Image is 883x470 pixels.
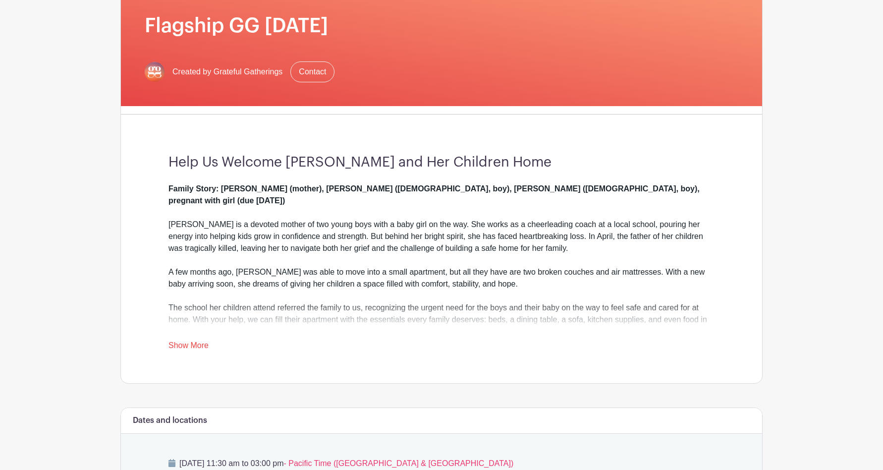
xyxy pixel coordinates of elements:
a: Show More [168,341,209,353]
span: - Pacific Time ([GEOGRAPHIC_DATA] & [GEOGRAPHIC_DATA]) [283,459,513,468]
p: [DATE] 11:30 am to 03:00 pm [168,458,715,470]
div: [PERSON_NAME] is a devoted mother of two young boys with a baby girl on the way. She works as a c... [168,183,715,266]
div: The school her children attend referred the family to us, recognizing the urgent need for the boy... [168,302,715,350]
h3: Help Us Welcome [PERSON_NAME] and Her Children Home [168,154,715,171]
img: gg-logo-planhero-final.png [145,62,165,82]
a: Contact [290,61,334,82]
h1: Flagship GG [DATE] [145,14,738,38]
strong: Family Story: [PERSON_NAME] (mother), [PERSON_NAME] ([DEMOGRAPHIC_DATA], boy), [PERSON_NAME] ([DE... [168,184,700,205]
h6: Dates and locations [133,416,207,425]
span: Created by Grateful Gatherings [172,66,282,78]
div: A few months ago, [PERSON_NAME] was able to move into a small apartment, but all they have are tw... [168,266,715,302]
